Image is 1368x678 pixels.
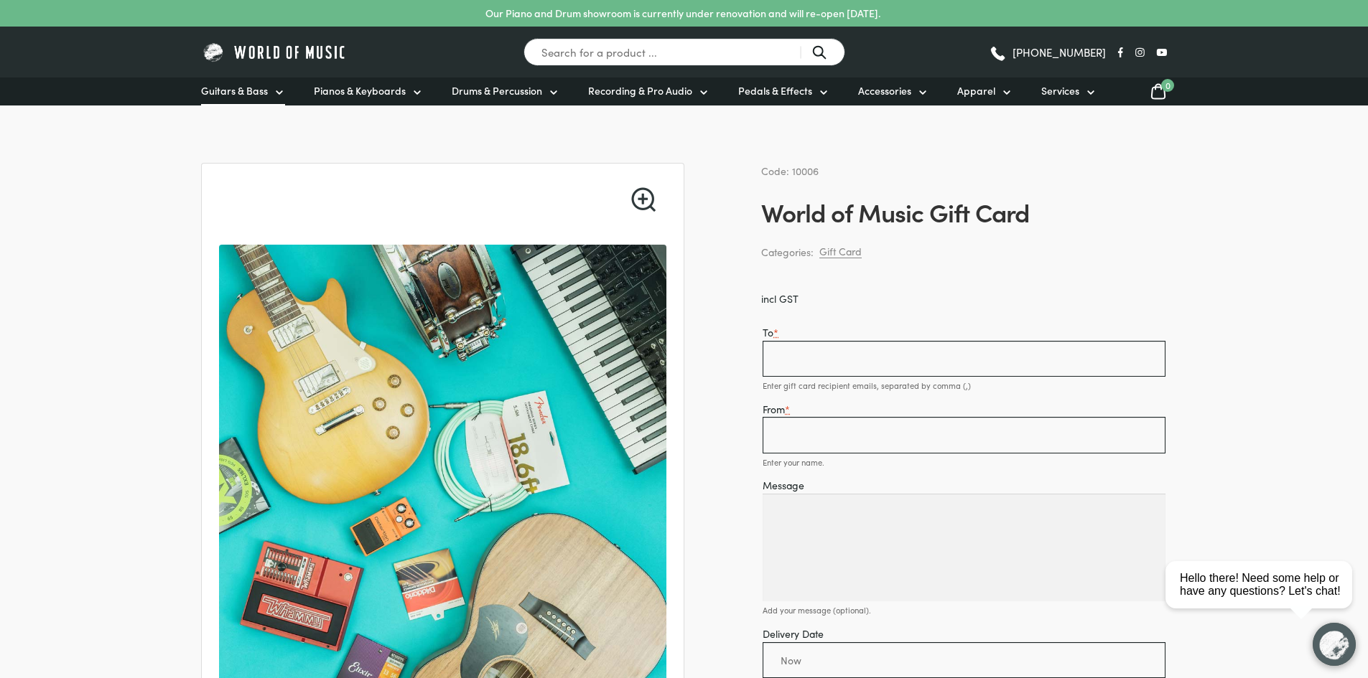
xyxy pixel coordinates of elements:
a: [PHONE_NUMBER] [989,42,1106,63]
a: View full-screen image gallery [631,187,656,212]
small: Enter your name. [763,456,824,468]
input: Now [763,642,1165,678]
span: Guitars & Bass [201,83,268,98]
img: World of Music [201,41,348,63]
label: Delivery Date [763,626,1165,642]
small: Enter gift card recipient emails, separated by comma (,) [763,380,971,391]
abbr: Required field [773,325,778,339]
span: Code: 10006 [761,164,819,178]
p: Our Piano and Drum showroom is currently under renovation and will re-open [DATE]. [485,6,880,21]
input: Search for a product ... [524,38,845,66]
span: Drums & Percussion [452,83,542,98]
h1: World of Music Gift Card [761,197,1167,227]
span: 0 [1161,79,1174,92]
span: Pedals & Effects [738,83,812,98]
label: To [763,324,1165,341]
span: Categories: [761,244,814,260]
small: Add your message (optional). [763,604,871,616]
span: Services [1041,83,1079,98]
span: Pianos & Keyboards [314,83,406,98]
iframe: Chat with our support team [1160,520,1368,678]
label: Message [763,477,1165,494]
span: Recording & Pro Audio [588,83,692,98]
span: Apparel [957,83,995,98]
span: incl GST [761,291,799,306]
abbr: Required field [785,402,790,416]
label: From [763,401,1165,418]
a: Gift Card [819,245,862,258]
span: Accessories [858,83,911,98]
span: [PHONE_NUMBER] [1013,47,1106,57]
